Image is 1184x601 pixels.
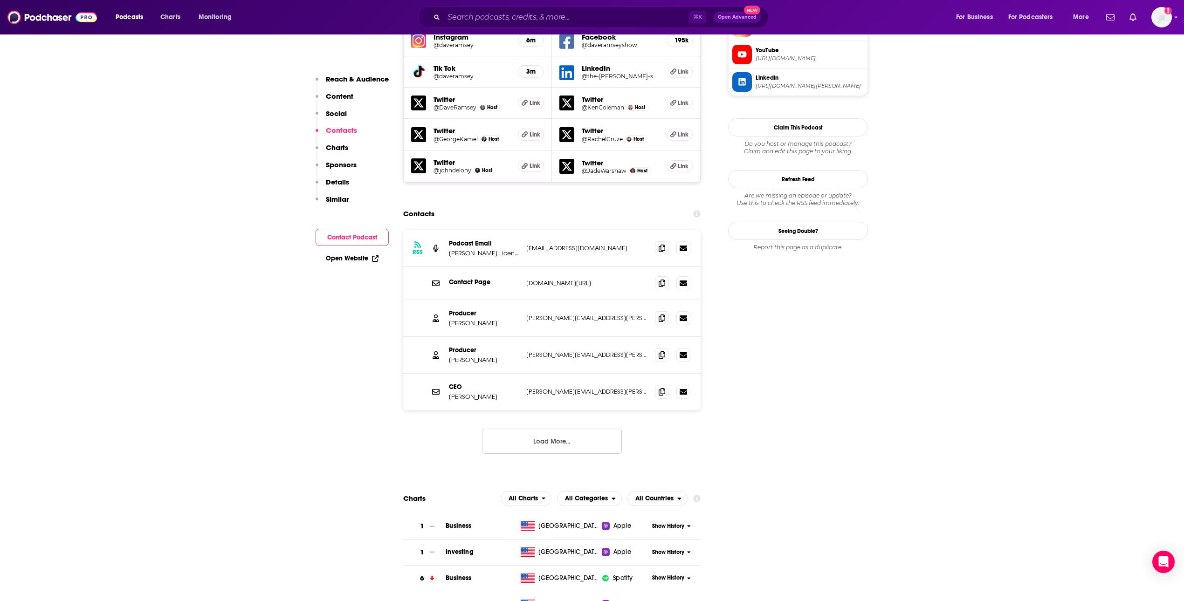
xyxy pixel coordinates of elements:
[518,160,544,172] a: Link
[326,143,348,152] p: Charts
[630,168,635,173] img: Jade Warshaw
[635,495,674,502] span: All Countries
[678,163,688,170] span: Link
[316,229,389,246] button: Contact Podcast
[199,11,232,24] span: Monitoring
[728,140,868,148] span: Do you host or manage this podcast?
[316,92,353,109] button: Content
[649,574,694,582] button: Show History
[434,167,471,174] h5: @johndelony
[956,11,993,24] span: For Business
[582,126,659,135] h5: Twitter
[1151,7,1172,27] span: Logged in as LLassiter
[434,136,478,143] a: @GeorgeKamel
[517,547,602,557] a: [GEOGRAPHIC_DATA]
[557,491,622,506] h2: Categories
[434,41,510,48] h5: @daveramsey
[689,11,706,23] span: ⌘ K
[420,573,424,584] h3: 6
[602,574,609,582] img: iconImage
[732,72,864,92] a: Linkedin[URL][DOMAIN_NAME][PERSON_NAME]
[678,99,688,107] span: Link
[316,160,357,178] button: Sponsors
[628,105,633,110] a: Ken Coleman
[675,36,685,44] h5: 195k
[728,222,868,240] a: Seeing Double?
[1152,551,1175,573] div: Open Intercom Messenger
[446,574,471,582] a: Business
[1151,7,1172,27] button: Show profile menu
[7,8,97,26] img: Podchaser - Follow, Share and Rate Podcasts
[420,547,424,558] h3: 1
[649,548,694,556] button: Show History
[678,68,688,75] span: Link
[530,99,540,107] span: Link
[627,491,688,506] button: open menu
[316,195,349,212] button: Similar
[449,239,519,247] p: Podcast Email
[667,129,693,141] a: Link
[449,383,519,391] p: CEO
[678,131,688,138] span: Link
[582,41,659,48] a: @daveramseyshow
[326,75,389,83] p: Reach & Audience
[633,136,644,142] span: Host
[326,195,349,204] p: Similar
[602,574,649,583] a: iconImageSpotify
[316,109,347,126] button: Social
[526,36,536,44] h5: 6m
[526,388,647,396] p: [PERSON_NAME][EMAIL_ADDRESS][PERSON_NAME][DOMAIN_NAME]
[582,104,624,111] h5: @KenColeman
[718,15,757,20] span: Open Advanced
[501,491,552,506] button: open menu
[160,11,180,24] span: Charts
[518,129,544,141] a: Link
[1126,9,1140,25] a: Show notifications dropdown
[728,244,868,251] div: Report this page as a duplicate.
[1008,11,1053,24] span: For Podcasters
[667,160,693,172] a: Link
[538,547,599,557] span: United States
[637,168,647,174] span: Host
[756,55,864,62] span: https://www.youtube.com/@TheRamseyShow
[475,168,480,173] img: Dr. John Delony
[756,46,864,55] span: YouTube
[613,521,631,531] span: Apple
[487,104,497,110] span: Host
[582,64,659,73] h5: LinkedIn
[154,10,186,25] a: Charts
[449,309,519,317] p: Producer
[635,104,645,110] span: Host
[518,97,544,109] a: Link
[434,73,510,80] a: @daveramsey
[413,248,423,256] h3: RSS
[446,522,471,530] a: Business
[420,521,424,532] h3: 1
[482,137,487,142] img: George Kamel
[434,64,510,73] h5: Tik Tok
[1164,7,1172,14] svg: Add a profile image
[526,68,536,75] h5: 3m
[744,6,761,14] span: New
[613,574,633,583] span: Spotify
[403,566,446,591] a: 6
[652,522,684,530] span: Show History
[403,205,434,223] h2: Contacts
[602,521,649,531] a: Apple
[449,346,519,354] p: Producer
[526,244,647,252] p: [EMAIL_ADDRESS][DOMAIN_NAME]
[732,45,864,64] a: YouTube[URL][DOMAIN_NAME]
[427,7,778,28] div: Search podcasts, credits, & more...
[434,126,510,135] h5: Twitter
[950,10,1005,25] button: open menu
[582,73,659,80] a: @the-[PERSON_NAME]-show/about/
[582,167,626,174] a: @JadeWarshaw
[728,140,868,155] div: Claim and edit this page to your liking.
[582,136,623,143] a: @RachelCruze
